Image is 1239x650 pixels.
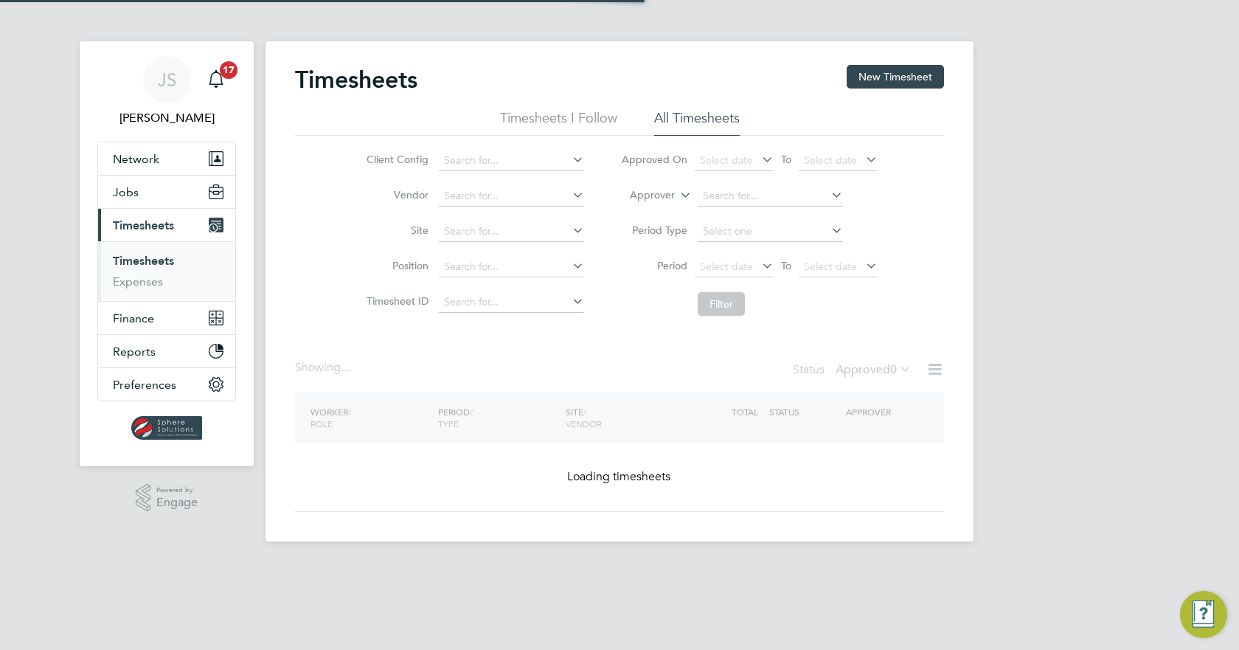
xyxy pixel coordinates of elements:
[362,153,428,166] label: Client Config
[362,188,428,201] label: Vendor
[847,65,944,89] button: New Timesheet
[98,335,235,367] button: Reports
[362,294,428,308] label: Timesheet ID
[98,209,235,241] button: Timesheets
[608,188,675,203] label: Approver
[295,65,417,94] h2: Timesheets
[220,61,237,79] span: 17
[804,260,857,273] span: Select date
[97,56,236,127] a: JS[PERSON_NAME]
[97,416,236,440] a: Go to home page
[500,109,617,136] li: Timesheets I Follow
[156,484,198,497] span: Powered by
[698,186,843,207] input: Search for...
[158,70,176,89] span: JS
[156,497,198,509] span: Engage
[698,221,843,242] input: Select one
[698,292,745,316] button: Filter
[98,368,235,401] button: Preferences
[439,292,584,313] input: Search for...
[777,256,796,275] span: To
[890,362,897,377] span: 0
[97,109,236,127] span: Jack Spencer
[362,259,428,272] label: Position
[439,151,584,171] input: Search for...
[113,218,174,232] span: Timesheets
[621,259,687,272] label: Period
[98,142,235,175] button: Network
[113,185,139,199] span: Jobs
[1180,591,1227,638] button: Engage Resource Center
[439,186,584,207] input: Search for...
[341,360,350,375] span: ...
[113,345,156,359] span: Reports
[804,153,857,167] span: Select date
[113,378,176,392] span: Preferences
[777,150,796,169] span: To
[362,224,428,237] label: Site
[98,241,235,301] div: Timesheets
[621,224,687,237] label: Period Type
[439,221,584,242] input: Search for...
[98,302,235,334] button: Finance
[700,260,753,273] span: Select date
[131,416,203,440] img: spheresolutions-logo-retina.png
[201,56,231,103] a: 17
[113,311,154,325] span: Finance
[439,257,584,277] input: Search for...
[836,362,912,377] label: Approved
[621,153,687,166] label: Approved On
[98,176,235,208] button: Jobs
[80,41,254,466] nav: Main navigation
[654,109,740,136] li: All Timesheets
[793,360,914,381] div: Status
[136,484,198,512] a: Powered byEngage
[700,153,753,167] span: Select date
[113,274,163,288] a: Expenses
[295,360,353,376] div: Showing
[113,152,159,166] span: Network
[113,254,174,268] a: Timesheets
